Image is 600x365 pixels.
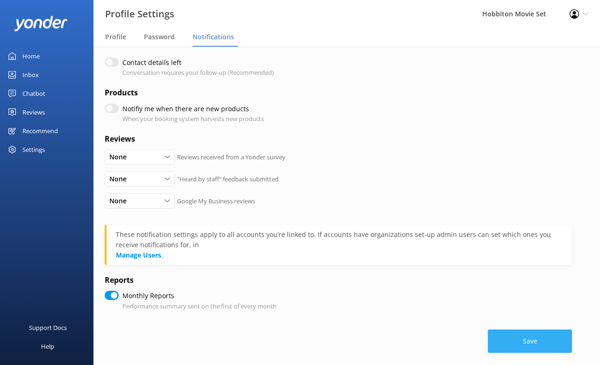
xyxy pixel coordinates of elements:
div: Help [41,337,54,356]
span: None [109,174,132,184]
label: Contact details left [122,57,269,68]
div: Recommend [22,122,58,140]
span: None [109,196,132,206]
h4: Reviews [105,133,572,145]
div: Inbox [22,65,39,84]
div: . [116,229,563,260]
div: These notification settings apply to all accounts you’re linked to. If accounts have organization... [116,229,563,250]
label: Notifiy me when there are new products [122,104,259,114]
a: Manage Users [116,250,161,259]
img: yonder-white-logo.png [14,16,68,31]
div: Support Docs [29,318,67,337]
p: Reviews received from a Yonder survey [177,152,286,162]
p: "Heard by staff" feedback submitted [177,174,279,184]
button: Save [488,329,572,353]
div: Reviews [22,103,45,122]
label: Monthly Reports [122,291,272,301]
span: Password [144,32,175,42]
h4: Products [105,87,572,99]
div: Settings [22,140,45,159]
span: Notifications [193,32,234,42]
p: Google My Business reviews [177,196,255,206]
p: Conversation requires your follow-up (Recommended) [122,68,274,78]
span: Profile [105,32,126,42]
p: Performance summary sent on the first of every month [122,301,277,311]
p: When your booking system harvests new products [122,114,264,124]
span: None [109,152,132,162]
h4: Reports [105,274,572,286]
h3: Profile Settings [105,7,174,21]
div: Chatbot [22,84,45,103]
div: Home [22,47,40,65]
